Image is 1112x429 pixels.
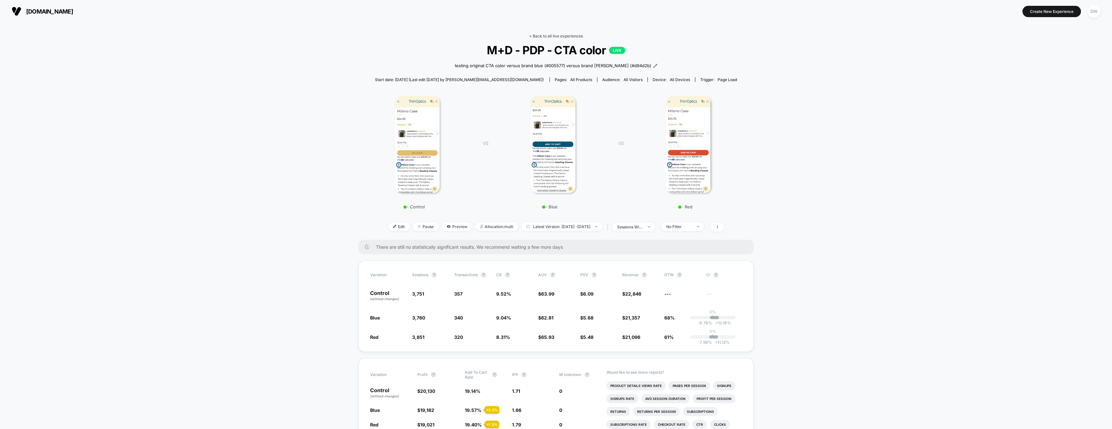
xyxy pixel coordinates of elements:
[622,334,640,340] span: $
[583,291,593,297] span: 6.09
[606,381,666,390] li: Product Details Views Rate
[609,47,625,54] p: LIVE
[530,96,575,193] img: Blue main
[442,222,472,231] span: Preview
[559,388,562,394] span: 0
[713,272,719,277] button: ?
[583,334,593,340] span: 5.48
[710,329,716,334] p: 0%
[496,272,502,277] span: CR
[375,77,544,82] span: Start date: [DATE] (Last edit [DATE] by [PERSON_NAME][EMAIL_ADDRESS][DOMAIN_NAME])
[494,204,605,209] p: Blue
[529,34,583,38] a: < Back to all live experiences
[485,421,499,428] div: + 1.3 %
[664,315,675,320] span: 68%
[715,340,718,345] span: +
[580,334,593,340] span: $
[541,291,554,297] span: 63.99
[670,77,690,82] span: all devices
[683,407,718,416] li: Subscriptions
[555,77,592,82] div: Pages:
[669,381,710,390] li: Pages Per Session
[559,407,562,413] span: 0
[602,77,643,82] div: Audience:
[465,388,480,394] span: 19.14 %
[454,334,463,340] span: 320
[496,291,511,297] span: 9.52 %
[710,420,730,429] li: Clicks
[633,407,680,416] li: Returns Per Session
[370,394,399,398] span: (without changes)
[526,225,530,228] img: calendar
[538,334,554,340] span: $
[420,407,434,413] span: 19,182
[370,407,380,413] span: Blue
[718,77,737,82] span: Page Load
[412,315,425,320] span: 3,760
[454,272,478,277] span: Transactions
[26,8,73,15] span: [DOMAIN_NAME]
[521,222,602,231] span: Latest Version: [DATE] - [DATE]
[580,291,593,297] span: $
[624,77,643,82] span: All Visitors
[713,381,735,390] li: Signups
[412,291,424,297] span: 3,751
[625,291,641,297] span: 22,846
[412,334,424,340] span: 3,851
[697,226,699,227] img: end
[1086,5,1102,18] button: DW
[666,224,692,229] div: No Filter
[376,244,741,250] span: There are still no statistically significant results. We recommend waiting a few more days
[559,372,581,377] span: M Unknown
[496,334,510,340] span: 8.31 %
[677,272,682,277] button: ?
[559,422,562,427] span: 0
[583,315,593,320] span: 5.68
[625,315,640,320] span: 21,357
[505,272,510,277] button: ?
[10,6,75,16] button: [DOMAIN_NAME]
[606,420,651,429] li: Subscriptions Rate
[550,272,555,277] button: ?
[606,394,638,403] li: Signups Rate
[454,315,463,320] span: 340
[570,77,592,82] span: all products
[412,272,428,277] span: Sessions
[541,315,553,320] span: 62.81
[538,272,547,277] span: AOV
[605,222,612,232] span: |
[706,272,742,277] span: CI
[432,272,437,277] button: ?
[465,422,482,427] span: 19.40 %
[454,291,463,297] span: 357
[413,222,439,231] span: Pause
[664,334,674,340] span: 61%
[664,291,671,297] span: ---
[622,272,638,277] span: Revenue
[538,315,553,320] span: $
[641,394,690,403] li: Avg Session Duration
[622,291,641,297] span: $
[481,272,486,277] button: ?
[393,225,396,228] img: edit
[654,420,689,429] li: Checkout Rate
[370,388,411,399] p: Control
[417,388,435,394] span: $
[625,334,640,340] span: 21,096
[496,315,511,320] span: 9.04 %
[666,96,711,193] img: Red main
[700,77,737,82] div: Trigger:
[710,309,716,314] p: 0%
[693,394,735,403] li: Profit Per Session
[521,372,527,377] button: ?
[617,225,643,229] div: sessions with impression
[476,222,518,231] span: Allocation: multi
[381,43,731,57] span: M+D - PDP - CTA color
[538,291,554,297] span: $
[647,77,695,82] span: Device:
[480,225,483,228] img: rebalance
[595,226,597,227] img: end
[512,407,521,413] span: 1.66
[580,272,588,277] span: PSV
[12,6,21,16] img: Visually logo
